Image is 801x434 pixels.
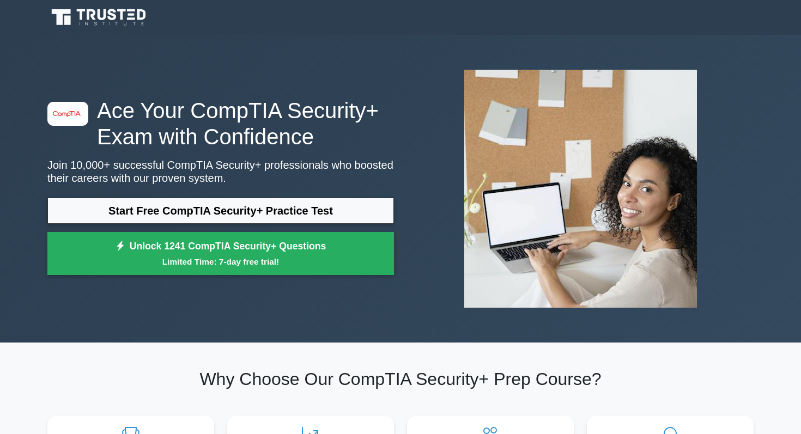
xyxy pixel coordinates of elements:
small: Limited Time: 7-day free trial! [61,255,380,268]
a: Unlock 1241 CompTIA Security+ QuestionsLimited Time: 7-day free trial! [47,232,394,276]
a: Start Free CompTIA Security+ Practice Test [47,198,394,224]
p: Join 10,000+ successful CompTIA Security+ professionals who boosted their careers with our proven... [47,158,394,185]
h2: Why Choose Our CompTIA Security+ Prep Course? [47,369,754,389]
h1: Ace Your CompTIA Security+ Exam with Confidence [47,97,394,150]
